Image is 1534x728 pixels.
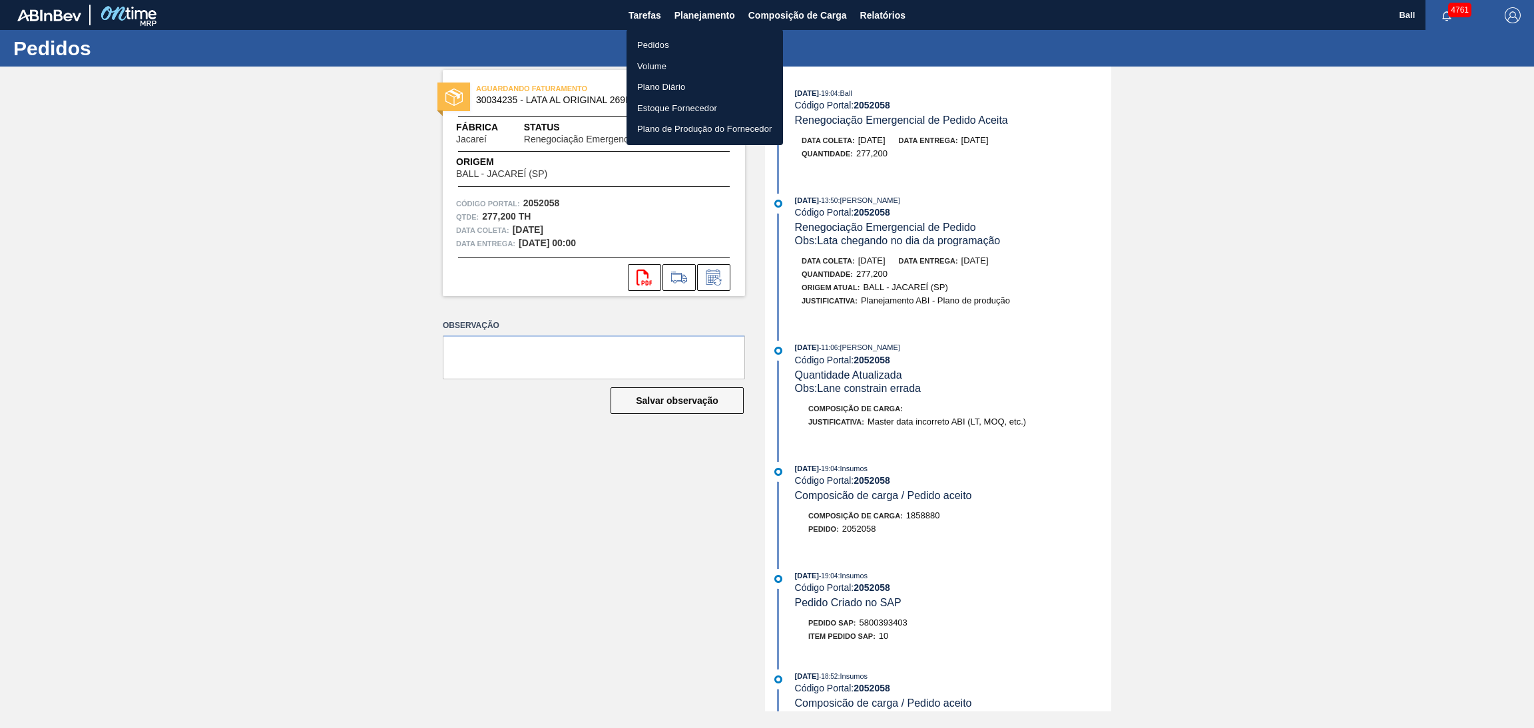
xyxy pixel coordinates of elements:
a: Plano Diário [627,77,783,98]
a: Pedidos [627,35,783,56]
a: Plano de Produção do Fornecedor [627,118,783,140]
a: Estoque Fornecedor [627,98,783,119]
a: Volume [627,56,783,77]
